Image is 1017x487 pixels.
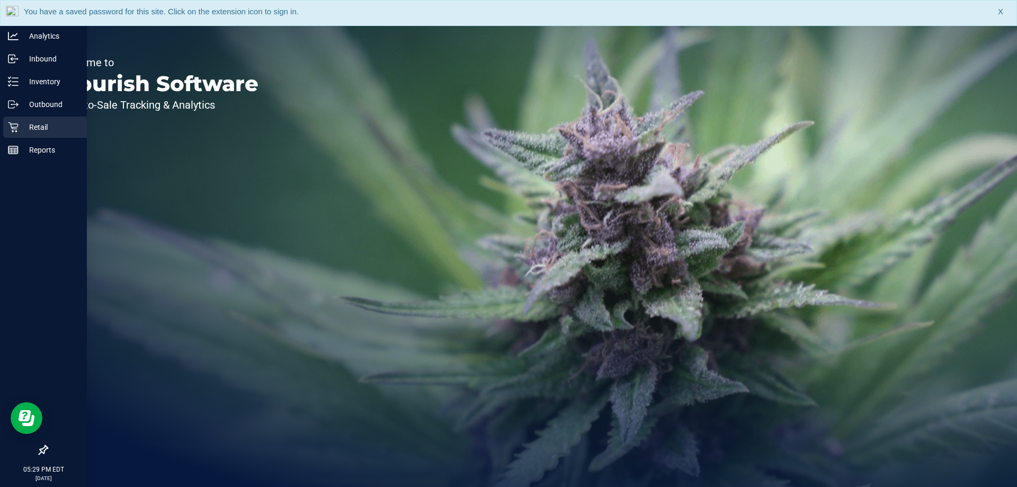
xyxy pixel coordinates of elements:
[5,465,82,474] p: 05:29 PM EDT
[57,57,258,68] p: Welcome to
[24,7,299,16] span: You have a saved password for this site. Click on the extension icon to sign in.
[8,31,19,41] inline-svg: Analytics
[19,98,82,111] p: Outbound
[5,474,82,482] p: [DATE]
[19,52,82,65] p: Inbound
[8,99,19,110] inline-svg: Outbound
[998,6,1003,18] span: X
[57,100,258,110] p: Seed-to-Sale Tracking & Analytics
[8,54,19,64] inline-svg: Inbound
[8,145,19,155] inline-svg: Reports
[8,122,19,132] inline-svg: Retail
[11,402,42,434] iframe: Resource center
[19,30,82,42] p: Analytics
[19,121,82,134] p: Retail
[8,76,19,87] inline-svg: Inventory
[57,73,258,94] p: Flourish Software
[19,144,82,156] p: Reports
[19,75,82,88] p: Inventory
